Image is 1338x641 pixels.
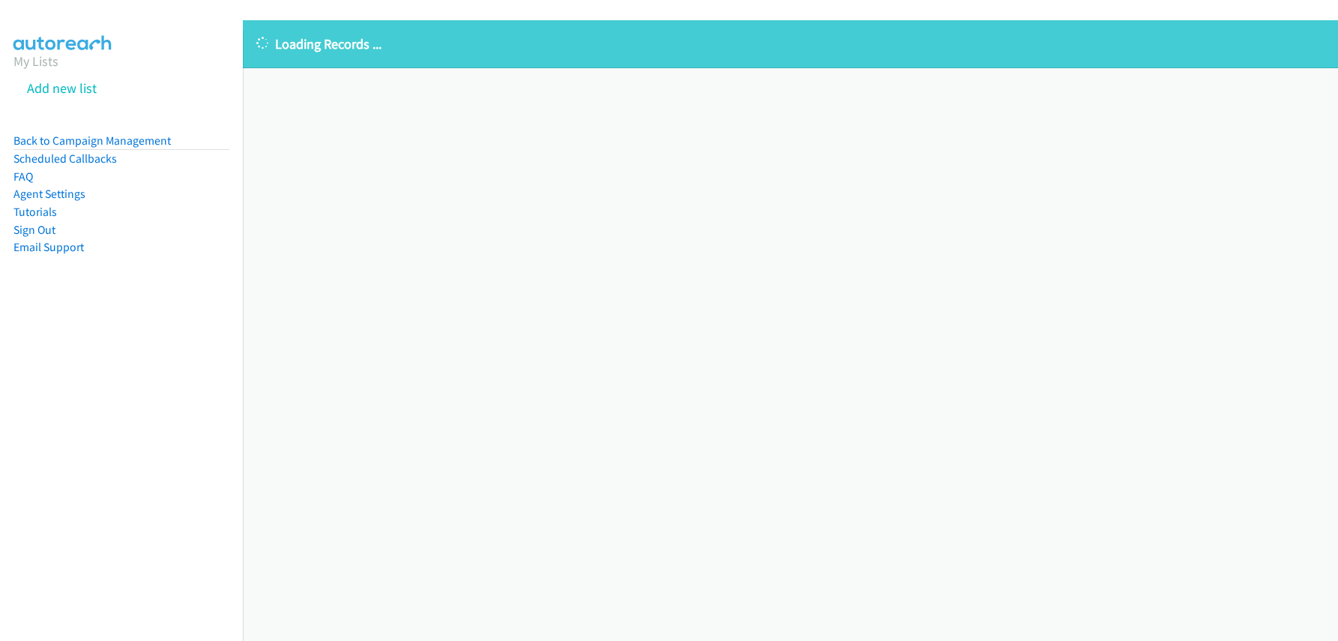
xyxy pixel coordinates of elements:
a: Sign Out [13,223,55,237]
p: Loading Records ... [256,34,1325,54]
a: Email Support [13,240,84,254]
a: Add new list [27,79,97,97]
a: Back to Campaign Management [13,133,171,148]
a: My Lists [13,52,58,70]
a: FAQ [13,169,33,184]
a: Scheduled Callbacks [13,151,117,166]
a: Tutorials [13,205,57,219]
a: Agent Settings [13,187,85,201]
